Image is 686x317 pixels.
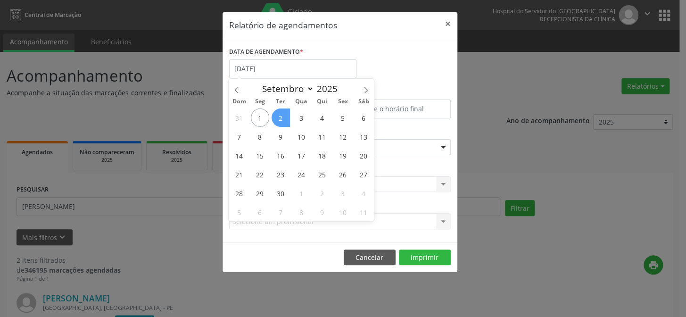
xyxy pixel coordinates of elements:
[229,99,249,105] span: Dom
[230,184,248,202] span: Setembro 28, 2025
[313,127,331,146] span: Setembro 11, 2025
[333,146,352,165] span: Setembro 19, 2025
[251,165,269,184] span: Setembro 22, 2025
[353,99,374,105] span: Sáb
[399,250,451,266] button: Imprimir
[292,203,311,221] span: Outubro 8, 2025
[354,146,372,165] span: Setembro 20, 2025
[272,127,290,146] span: Setembro 9, 2025
[313,203,331,221] span: Outubro 9, 2025
[342,100,451,118] input: Selecione o horário final
[342,85,451,100] label: ATÉ
[251,127,269,146] span: Setembro 8, 2025
[270,99,291,105] span: Ter
[230,165,248,184] span: Setembro 21, 2025
[344,250,396,266] button: Cancelar
[333,203,352,221] span: Outubro 10, 2025
[332,99,353,105] span: Sex
[333,127,352,146] span: Setembro 12, 2025
[272,203,290,221] span: Outubro 7, 2025
[272,108,290,127] span: Setembro 2, 2025
[354,108,372,127] span: Setembro 6, 2025
[230,127,248,146] span: Setembro 7, 2025
[229,19,337,31] h5: Relatório de agendamentos
[272,165,290,184] span: Setembro 23, 2025
[230,146,248,165] span: Setembro 14, 2025
[229,45,303,59] label: DATA DE AGENDAMENTO
[272,184,290,202] span: Setembro 30, 2025
[291,99,312,105] span: Qua
[230,203,248,221] span: Outubro 5, 2025
[251,146,269,165] span: Setembro 15, 2025
[292,127,311,146] span: Setembro 10, 2025
[333,184,352,202] span: Outubro 3, 2025
[312,99,332,105] span: Qui
[438,12,457,35] button: Close
[229,59,356,78] input: Selecione uma data ou intervalo
[333,108,352,127] span: Setembro 5, 2025
[313,146,331,165] span: Setembro 18, 2025
[354,127,372,146] span: Setembro 13, 2025
[314,83,345,95] input: Year
[292,146,311,165] span: Setembro 17, 2025
[230,108,248,127] span: Agosto 31, 2025
[251,184,269,202] span: Setembro 29, 2025
[292,165,311,184] span: Setembro 24, 2025
[251,108,269,127] span: Setembro 1, 2025
[272,146,290,165] span: Setembro 16, 2025
[313,184,331,202] span: Outubro 2, 2025
[292,184,311,202] span: Outubro 1, 2025
[354,165,372,184] span: Setembro 27, 2025
[292,108,311,127] span: Setembro 3, 2025
[257,82,314,95] select: Month
[354,203,372,221] span: Outubro 11, 2025
[313,108,331,127] span: Setembro 4, 2025
[251,203,269,221] span: Outubro 6, 2025
[354,184,372,202] span: Outubro 4, 2025
[249,99,270,105] span: Seg
[313,165,331,184] span: Setembro 25, 2025
[333,165,352,184] span: Setembro 26, 2025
